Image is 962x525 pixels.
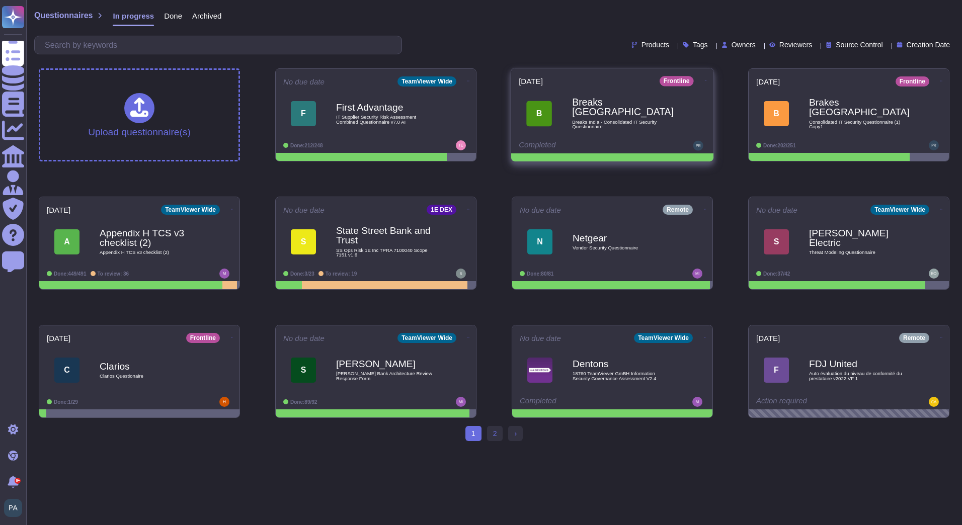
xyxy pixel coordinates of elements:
b: Appendix H TCS v3 checklist (2) [100,228,200,247]
div: Remote [663,205,693,215]
span: Done: 449/491 [54,271,87,277]
img: user [456,269,466,279]
span: No due date [520,206,561,214]
span: Done [164,12,182,20]
span: Reviewers [779,41,812,48]
span: Done: 37/42 [763,271,790,277]
b: Brakes [GEOGRAPHIC_DATA] [809,98,910,117]
img: user [929,140,939,150]
div: TeamViewer Wide [397,333,456,343]
span: No due date [283,78,325,85]
span: Tags [693,41,708,48]
span: To review: 19 [326,271,357,277]
span: Done: 202/251 [763,143,796,148]
div: S [764,229,789,254]
span: Done: 212/248 [290,143,323,148]
b: FDJ United [809,359,910,369]
span: › [514,429,517,437]
span: Products [642,41,669,48]
span: [PERSON_NAME] Bank Architecture Review Response Form [336,371,437,381]
div: TeamViewer Wide [634,333,693,343]
span: [DATE] [47,334,70,342]
div: Completed [520,397,643,407]
span: Appendix H TCS v3 checklist (2) [100,250,200,255]
img: user [456,397,466,407]
img: user [692,397,702,407]
div: Completed [519,141,644,151]
span: Vendor Security Questionnaire [573,245,673,250]
b: [PERSON_NAME] Electric [809,228,910,247]
span: No due date [756,206,797,214]
span: 1 [465,426,482,441]
span: Questionnaires [34,12,93,20]
button: user [2,497,29,519]
span: Consolidated IT Security Questionnaire (1) Copy1 [809,120,910,129]
div: S [291,358,316,383]
span: [DATE] [756,78,780,85]
span: Done: 3/23 [290,271,314,277]
span: IT Supplier Security Risk Assessment Combined Questionnaire v7.0 AI [336,115,437,124]
span: [DATE] [47,206,70,214]
img: user [929,269,939,279]
span: No due date [283,334,325,342]
b: Clarios [100,362,200,371]
div: TeamViewer Wide [870,205,929,215]
span: Threat Modeling Questionnaire [809,250,910,255]
div: F [764,358,789,383]
div: TeamViewer Wide [397,76,456,86]
span: No due date [283,206,325,214]
a: 2 [487,426,503,441]
b: Dentons [573,359,673,369]
div: Frontline [896,76,929,86]
b: Breaks [GEOGRAPHIC_DATA] [572,98,674,117]
img: Logo [527,358,552,383]
span: Auto évaluation du niveau de conformité du prestataire v2022 VF 1 [809,371,910,381]
img: user [693,141,703,151]
span: Archived [192,12,221,20]
div: N [527,229,552,254]
div: A [54,229,79,254]
span: Breaks India - Consolidated IT Security Questionnaire [572,120,674,129]
img: user [219,269,229,279]
div: Frontline [186,333,220,343]
span: Owners [732,41,756,48]
span: Done: 80/81 [527,271,553,277]
div: 9+ [15,478,21,484]
b: [PERSON_NAME] [336,359,437,369]
span: Creation Date [907,41,950,48]
input: Search by keywords [40,36,402,54]
b: Netgear [573,233,673,243]
span: Source Control [836,41,883,48]
div: F [291,101,316,126]
div: S [291,229,316,254]
span: Done: 89/92 [290,399,317,405]
div: TeamViewer Wide [161,205,220,215]
span: [DATE] [756,334,780,342]
span: 18760 TeamViewer GmBH Information Security Governance Assessment V2.4 [573,371,673,381]
b: State Street Bank and Trust [336,226,437,245]
img: user [929,397,939,407]
img: user [4,499,22,517]
div: B [526,101,552,126]
b: First Advantage [336,103,437,112]
img: user [692,269,702,279]
span: To review: 36 [98,271,129,277]
img: user [219,397,229,407]
div: Upload questionnaire(s) [88,93,191,137]
span: SS Ops Risk 1E Inc TPRA 7100040 Scope 7151 v1.6 [336,248,437,257]
span: No due date [520,334,561,342]
div: C [54,358,79,383]
div: Frontline [660,76,694,86]
div: Action required [756,397,879,407]
img: user [456,140,466,150]
span: Done: 1/29 [54,399,78,405]
div: Remote [899,333,929,343]
div: 1E DEX [427,205,456,215]
div: B [764,101,789,126]
span: Clarios Questionaire [100,374,200,379]
span: [DATE] [519,77,543,85]
span: In progress [113,12,154,20]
